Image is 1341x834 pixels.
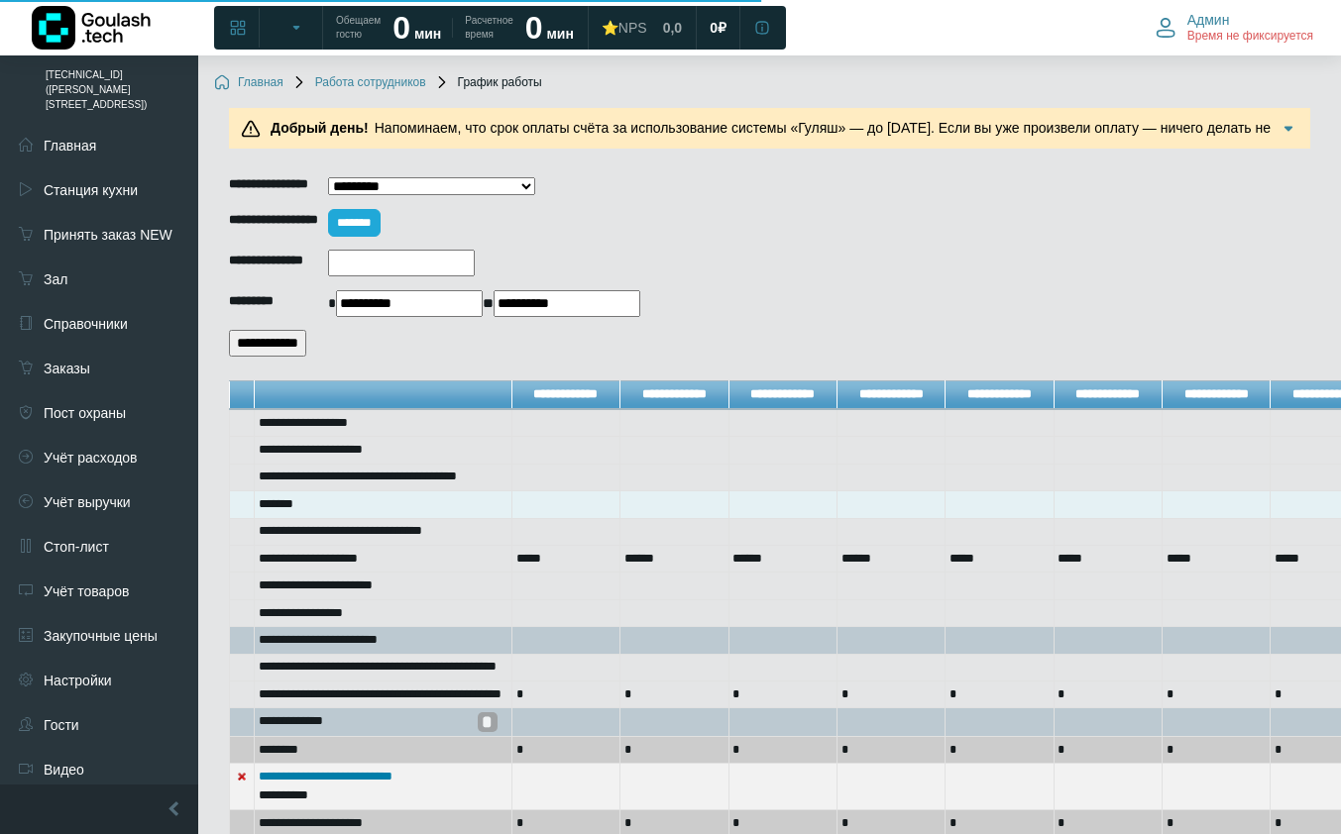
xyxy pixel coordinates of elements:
[291,75,426,91] a: Работа сотрудников
[271,120,369,136] b: Добрый день!
[414,26,441,42] span: мин
[1279,119,1298,139] img: Подробнее
[525,10,543,46] strong: 0
[618,20,647,36] span: NPS
[718,19,726,37] span: ₽
[1187,29,1313,45] span: Время не фиксируется
[32,6,151,50] img: Логотип компании Goulash.tech
[214,75,283,91] a: Главная
[590,10,694,46] a: ⭐NPS 0,0
[698,10,738,46] a: 0 ₽
[265,120,1271,177] span: Напоминаем, что срок оплаты счёта за использование системы «Гуляш» — до [DATE]. Если вы уже произ...
[324,10,586,46] a: Обещаем гостю 0 мин Расчетное время 0 мин
[602,19,647,37] div: ⭐
[1144,7,1325,49] button: Админ Время не фиксируется
[1187,11,1230,29] span: Админ
[336,14,381,42] span: Обещаем гостю
[546,26,573,42] span: мин
[663,19,682,37] span: 0,0
[465,14,512,42] span: Расчетное время
[392,10,410,46] strong: 0
[710,19,718,37] span: 0
[434,75,542,91] span: График работы
[241,119,261,139] img: Предупреждение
